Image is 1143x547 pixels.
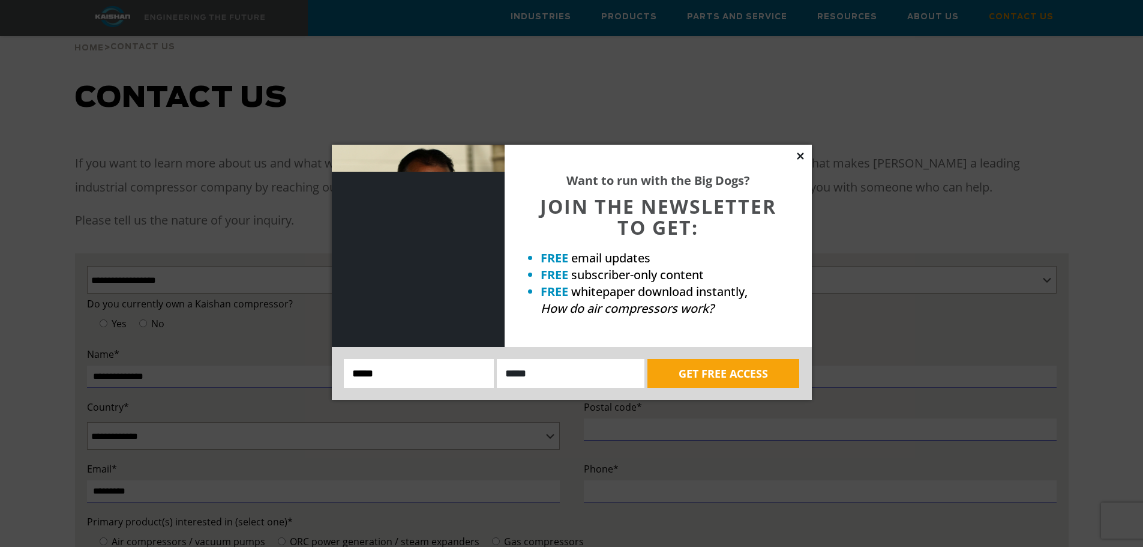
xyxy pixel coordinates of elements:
span: email updates [571,250,650,266]
strong: FREE [541,267,568,283]
button: GET FREE ACCESS [647,359,799,388]
em: How do air compressors work? [541,300,714,316]
span: JOIN THE NEWSLETTER TO GET: [540,193,776,240]
input: Email [497,359,644,388]
strong: FREE [541,283,568,300]
span: subscriber-only content [571,267,704,283]
span: whitepaper download instantly, [571,283,748,300]
button: Close [795,151,806,162]
strong: Want to run with the Big Dogs? [566,172,750,189]
strong: FREE [541,250,568,266]
input: Name: [344,359,494,388]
